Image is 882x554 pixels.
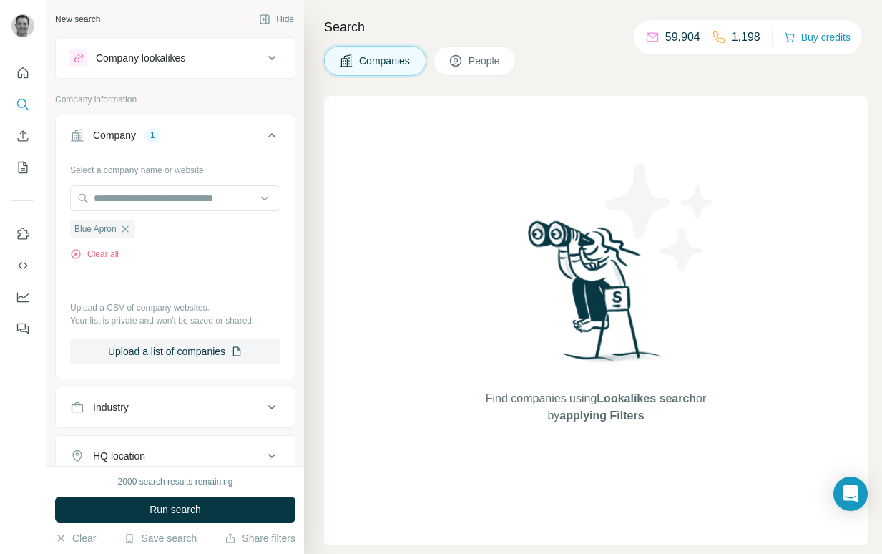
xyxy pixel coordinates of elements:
button: Share filters [225,531,295,545]
span: Companies [359,54,411,68]
button: Quick start [11,60,34,86]
button: Run search [55,497,295,523]
button: Hide [249,9,304,30]
p: Upload a CSV of company websites. [70,301,280,314]
button: My lists [11,155,34,180]
img: Surfe Illustration - Stars [596,153,725,282]
p: Your list is private and won't be saved or shared. [70,314,280,327]
button: Enrich CSV [11,123,34,149]
span: applying Filters [559,409,644,422]
span: People [469,54,501,68]
p: Company information [55,93,295,106]
button: Clear [55,531,96,545]
button: Clear all [70,248,119,261]
img: Surfe Illustration - Woman searching with binoculars [521,217,670,376]
button: Search [11,92,34,117]
button: Upload a list of companies [70,339,280,364]
div: Open Intercom Messenger [833,477,868,511]
button: Company1 [56,118,295,158]
p: 59,904 [665,29,700,46]
span: Find companies using or by [481,390,710,424]
button: Use Surfe on LinkedIn [11,221,34,247]
p: 1,198 [732,29,760,46]
h4: Search [324,17,865,37]
div: HQ location [93,449,145,463]
div: Company lookalikes [96,51,185,65]
span: Lookalikes search [597,392,696,404]
div: 1 [144,129,161,142]
button: Use Surfe API [11,253,34,278]
div: New search [55,13,100,26]
div: Company [93,128,136,142]
button: HQ location [56,439,295,473]
button: Feedback [11,316,34,341]
div: 2000 search results remaining [118,475,233,488]
div: Industry [93,400,129,414]
button: Dashboard [11,284,34,310]
div: Select a company name or website [70,158,280,177]
span: Blue Apron [74,223,117,235]
span: Run search [150,502,201,517]
img: Avatar [11,14,34,37]
button: Buy credits [784,27,851,47]
button: Company lookalikes [56,41,295,75]
button: Industry [56,390,295,424]
button: Save search [124,531,197,545]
